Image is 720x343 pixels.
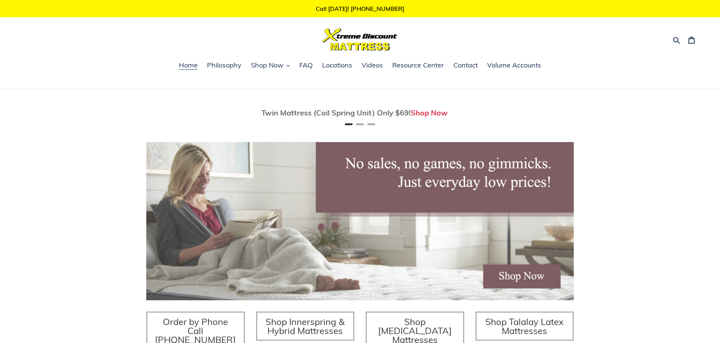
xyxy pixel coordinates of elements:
span: Shop Now [251,61,283,70]
button: Shop Now [247,60,294,71]
a: Volume Accounts [483,60,545,71]
a: Shop Talalay Latex Mattresses [475,312,574,341]
span: Home [179,61,198,70]
span: Volume Accounts [487,61,541,70]
button: Page 2 [356,123,364,125]
span: Resource Center [392,61,444,70]
span: Contact [453,61,478,70]
img: Xtreme Discount Mattress [322,28,397,51]
span: Locations [322,61,352,70]
a: Videos [358,60,387,71]
span: Shop Innerspring & Hybrid Mattresses [265,316,345,336]
a: Contact [450,60,481,71]
button: Page 3 [367,123,375,125]
button: Page 1 [345,123,352,125]
a: Home [175,60,201,71]
img: herobannermay2022-1652879215306_1200x.jpg [146,142,574,300]
span: Shop Talalay Latex Mattresses [485,316,564,336]
a: Philosophy [203,60,245,71]
a: Locations [318,60,356,71]
span: Videos [361,61,383,70]
a: FAQ [295,60,316,71]
a: Resource Center [388,60,448,71]
a: Shop Innerspring & Hybrid Mattresses [256,312,355,341]
span: Philosophy [207,61,241,70]
span: Twin Mattress (Coil Spring Unit) Only $69! [261,108,411,117]
span: FAQ [299,61,313,70]
a: Shop Now [411,108,448,117]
